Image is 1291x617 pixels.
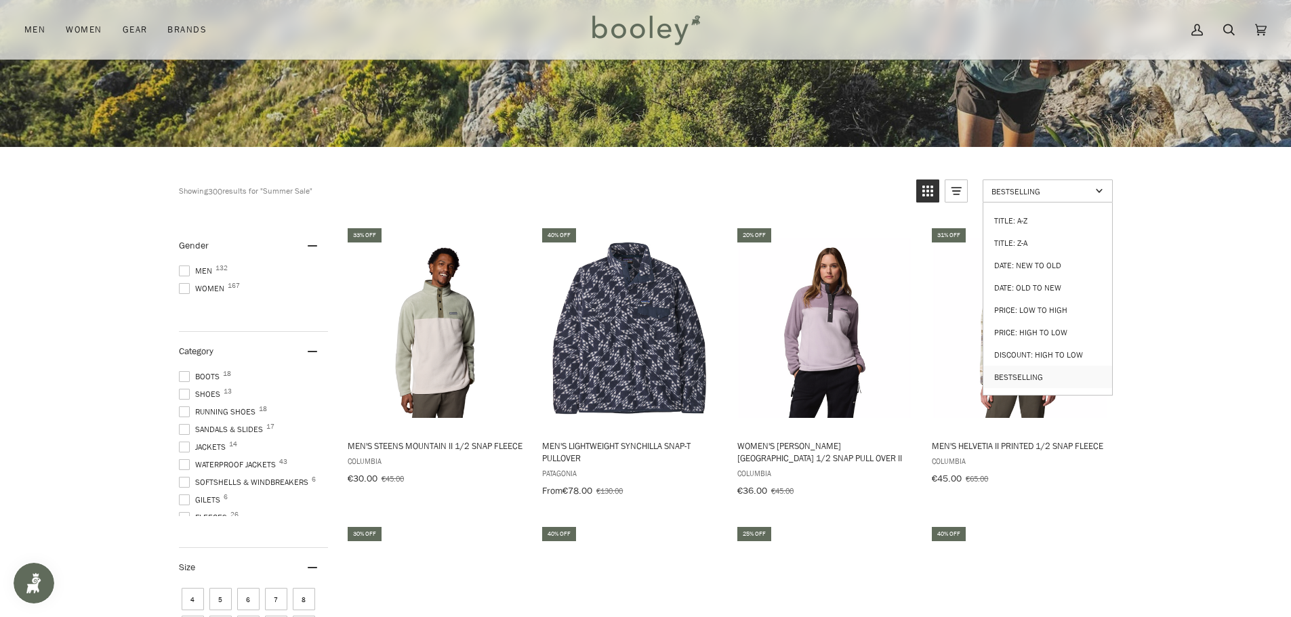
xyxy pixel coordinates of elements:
div: 20% off [737,228,771,242]
span: Gear [123,23,148,37]
img: Patagonia Men's Lightweight Synchilla Snap-T Pullover Synched Flight / New Navy - Booley Galway [540,238,720,418]
a: Title: Z-A [983,232,1112,254]
span: 43 [279,459,287,465]
img: Booley [586,10,705,49]
span: Men [24,23,45,37]
span: Women [66,23,102,37]
span: €30.00 [348,472,377,485]
div: 40% off [542,228,576,242]
span: Size: 5 [209,588,232,610]
span: 167 [228,282,240,289]
span: Men's Lightweight Synchilla Snap-T Pullover [542,440,718,464]
b: 300 [208,186,222,197]
span: Columbia [737,467,913,479]
span: Patagonia [542,467,718,479]
div: 30% off [348,527,382,541]
span: €65.00 [966,473,988,484]
span: €45.00 [932,472,962,485]
a: View list mode [945,179,968,203]
span: 18 [223,370,231,377]
span: 6 [224,494,228,501]
span: Running Shoes [179,406,260,418]
span: Size [179,561,195,574]
a: Bestselling [983,366,1112,388]
span: Jackets [179,441,230,453]
span: Waterproof Jackets [179,459,280,471]
div: 25% off [737,527,771,541]
span: Softshells & Windbreakers [179,476,312,488]
span: Men's Helvetia II Printed 1/2 Snap Fleece [932,440,1107,452]
span: Men [179,265,216,277]
span: Gilets [179,494,224,506]
iframe: Button to open loyalty program pop-up [14,563,54,603]
span: Women's [PERSON_NAME][GEOGRAPHIC_DATA] 1/2 Snap Pull Over II [737,440,913,464]
span: Women [179,282,228,295]
img: Columbia Men's Helvetia II Printed 1/2 Snap Fleece Safari Rouge Valley - Booley Galway [930,238,1109,418]
a: Sort options [983,179,1113,203]
div: 31% off [932,228,966,242]
span: 6 [312,476,316,483]
span: 13 [224,388,232,395]
span: 17 [266,423,274,430]
span: Brands [167,23,207,37]
span: Size: 6 [237,588,260,610]
a: Date: Old to New [983,276,1112,299]
a: Title: A-Z [983,209,1112,232]
span: €36.00 [737,484,767,497]
span: 18 [259,406,267,412]
span: 14 [229,441,237,448]
a: Men's Lightweight Synchilla Snap-T Pullover [540,226,720,501]
span: Columbia [348,455,523,467]
a: Men's Helvetia II Printed 1/2 Snap Fleece [930,226,1109,489]
span: From [542,484,562,497]
span: Columbia [932,455,1107,467]
span: Men's Steens Mountain II 1/2 Snap Fleece [348,440,523,452]
a: Price: High to Low [983,321,1112,343]
span: Shoes [179,388,224,400]
span: €45.00 [382,473,404,484]
div: 33% off [348,228,382,242]
span: Sandals & Slides [179,423,267,435]
span: 132 [216,265,228,272]
span: Boots [179,370,224,383]
span: Category [179,345,213,358]
a: Discount: High to Low [983,343,1112,366]
div: Showing results for "Summer Sale" [179,179,906,203]
span: Size: 7 [265,588,287,610]
span: €78.00 [562,484,592,497]
a: Price: Low to High [983,299,1112,321]
span: €130.00 [596,485,623,496]
a: Women's Benton Springs 1/2 Snap Pull Over II [735,226,915,501]
ul: Sort options [983,203,1113,396]
span: €45.00 [771,485,794,496]
span: Size: 8 [293,588,315,610]
span: Size: 4 [182,588,204,610]
span: Fleeces [179,511,231,524]
span: Bestselling [991,186,1091,197]
span: Gender [179,239,209,252]
div: 40% off [932,527,966,541]
div: 40% off [542,527,576,541]
span: 26 [230,511,239,518]
a: Men's Steens Mountain II 1/2 Snap Fleece [346,226,525,489]
a: View grid mode [916,179,939,203]
a: Date: New to Old [983,254,1112,276]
